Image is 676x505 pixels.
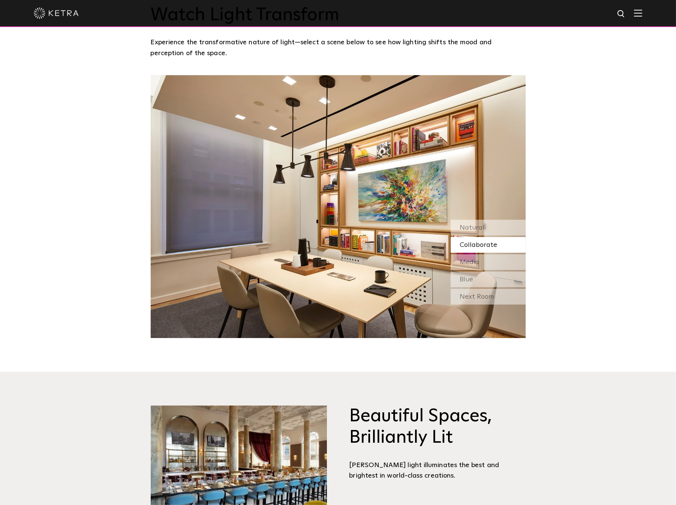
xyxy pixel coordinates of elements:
div: Next Room [451,289,526,305]
span: Natural [460,224,485,231]
span: Media [460,259,480,266]
div: [PERSON_NAME] light illuminates the best and brightest in world-class creations. [349,460,526,481]
img: ketra-logo-2019-white [34,8,79,19]
img: Hamburger%20Nav.svg [634,9,642,17]
p: Experience the transformative nature of light—select a scene below to see how lighting shifts the... [151,37,522,59]
span: Collaborate [460,242,498,248]
img: SS-Desktop-CEC-05 [151,75,526,338]
h3: Beautiful Spaces, Brilliantly Lit [349,406,526,449]
img: search icon [617,9,626,19]
span: Blue [460,276,474,283]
